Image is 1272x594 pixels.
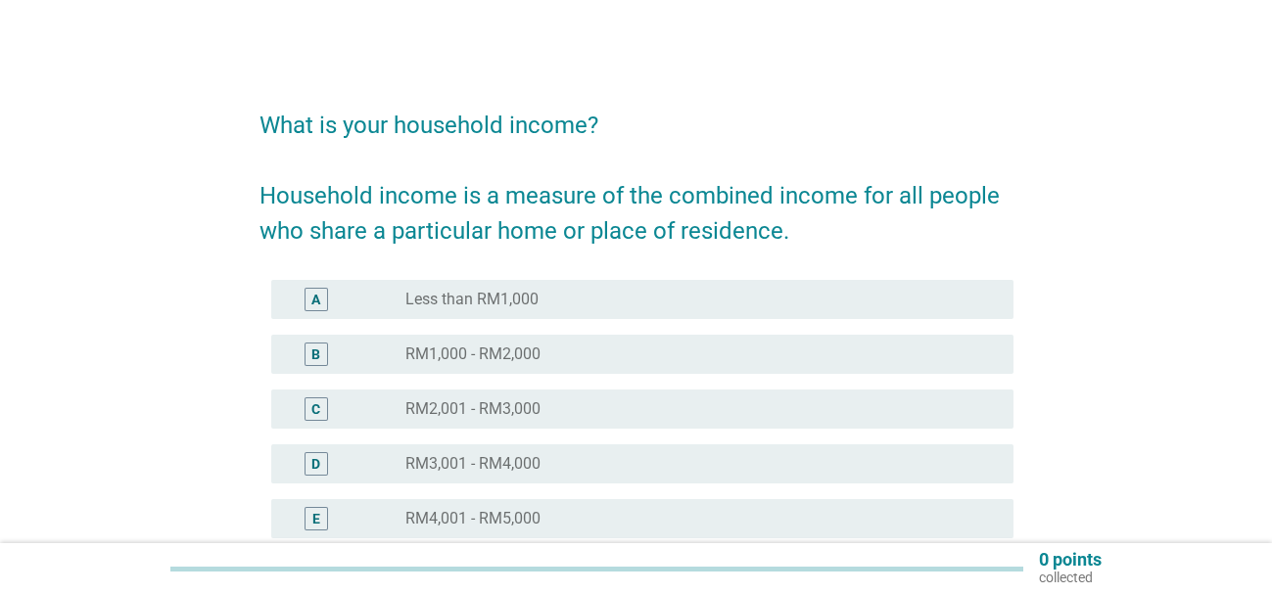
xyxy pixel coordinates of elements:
h2: What is your household income? Household income is a measure of the combined income for all peopl... [259,88,1013,249]
div: D [311,454,320,475]
label: RM4,001 - RM5,000 [405,509,541,528]
label: RM3,001 - RM4,000 [405,454,541,474]
p: 0 points [1039,551,1102,569]
div: A [311,290,320,310]
div: C [311,399,320,420]
label: RM2,001 - RM3,000 [405,399,541,419]
label: RM1,000 - RM2,000 [405,344,541,364]
label: Less than RM1,000 [405,290,539,309]
div: E [312,509,320,529]
div: B [311,344,320,365]
p: collected [1039,569,1102,586]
